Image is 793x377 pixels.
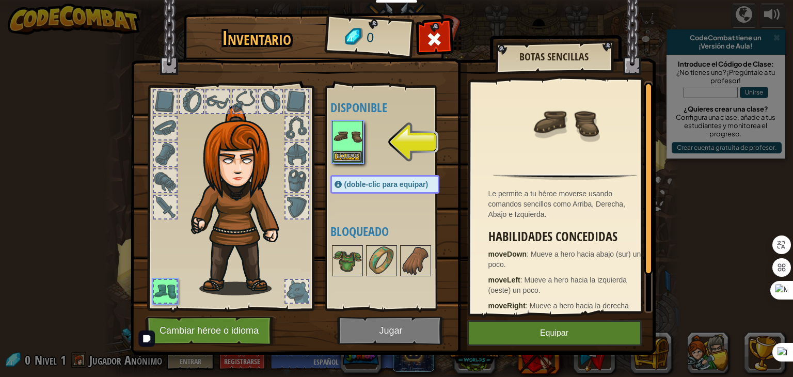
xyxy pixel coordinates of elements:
[488,302,526,310] strong: moveRight
[333,122,362,151] img: portrait.png
[488,302,629,320] span: Mueve a hero hacia la derecha (este) un poco.
[527,250,531,258] span: :
[186,105,297,295] img: hair_f2.png
[367,246,396,275] img: portrait.png
[520,276,525,284] span: :
[333,246,362,275] img: portrait.png
[145,317,276,345] button: Cambiar héroe o idioma
[488,276,520,284] strong: moveLeft
[330,101,460,114] h4: Disponible
[488,276,627,294] span: Mueve a hero hacia la izquierda (oeste) un poco.
[191,27,323,49] h1: Inventario
[467,320,642,346] button: Equipar
[344,180,429,189] span: (doble-clic para equipar)
[526,302,530,310] span: :
[532,89,599,156] img: portrait.png
[488,250,641,269] span: Mueve a hero hacia abajo (sur) un poco.
[488,230,647,244] h3: Habilidades concedidas
[488,189,647,219] div: Le permite a tu héroe moverse usando comandos sencillos como Arriba, Derecha, Abajo e Izquierda.
[505,51,602,62] h2: Botas Sencillas
[330,225,460,238] h4: Bloqueado
[401,246,430,275] img: portrait.png
[366,28,374,48] span: 0
[488,250,527,258] strong: moveDown
[333,151,362,162] button: Equipar
[493,174,637,180] img: hr.png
